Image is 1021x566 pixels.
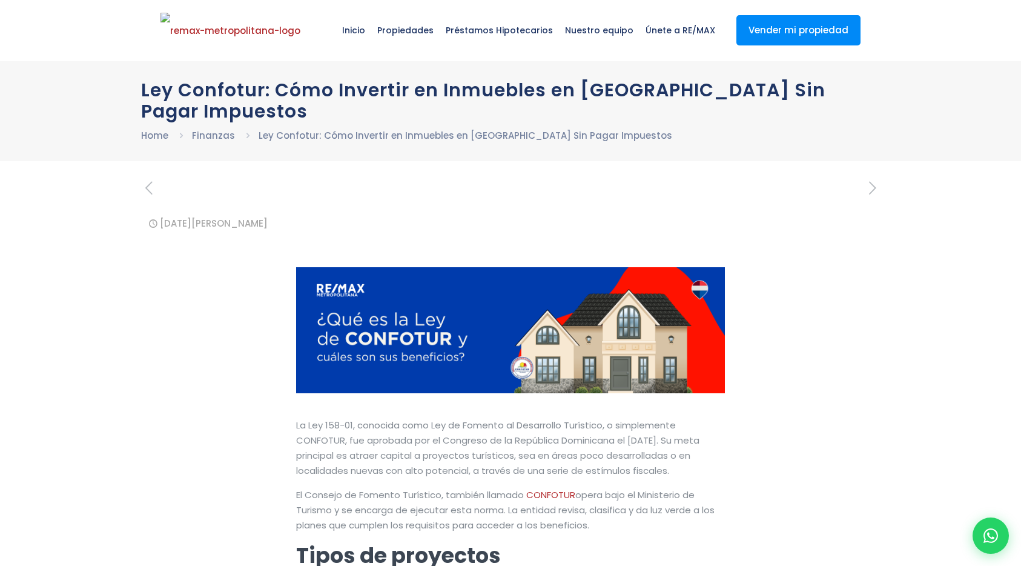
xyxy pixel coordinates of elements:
span: Únete a RE/MAX [639,12,721,48]
span: Préstamos Hipotecarios [440,12,559,48]
span: opera bajo el Ministerio de Turismo y se encarga de ejecutar esta norma. La entidad revisa, clasi... [296,488,715,531]
time: [DATE][PERSON_NAME] [160,217,268,230]
i: previous post [141,178,156,199]
img: Gráfico de una propiedad en venta exenta de impuestos por ley confotur [296,267,725,393]
h1: Ley Confotur: Cómo Invertir en Inmuebles en [GEOGRAPHIC_DATA] Sin Pagar Impuestos [141,79,880,122]
a: Finanzas [192,129,235,142]
a: next post [865,179,880,198]
span: La Ley 158-01, conocida como Ley de Fomento al Desarrollo Turístico, o simplemente CONFOTUR, fue ... [296,419,699,477]
a: Home [141,129,168,142]
span: CONFOTUR [526,488,575,501]
a: Vender mi propiedad [736,15,861,45]
a: CONFOTUR [524,488,575,501]
img: remax-metropolitana-logo [160,13,300,49]
li: Ley Confotur: Cómo Invertir en Inmuebles en [GEOGRAPHIC_DATA] Sin Pagar Impuestos [259,128,672,143]
span: El Consejo de Fomento Turístico, también llamado [296,488,524,501]
span: Inicio [336,12,371,48]
a: previous post [141,179,156,198]
i: next post [865,178,880,199]
span: Propiedades [371,12,440,48]
span: Nuestro equipo [559,12,639,48]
